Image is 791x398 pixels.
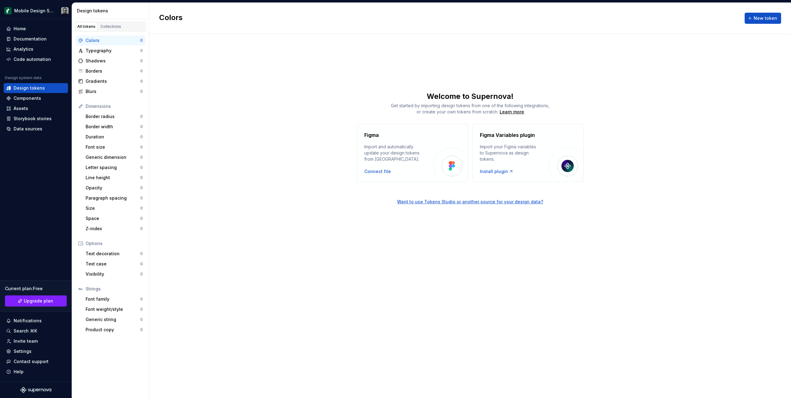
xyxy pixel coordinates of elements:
[14,36,47,42] div: Documentation
[140,134,143,139] div: 0
[83,325,145,335] a: Product copy0
[61,7,69,15] img: Gabriel Scotá
[83,203,145,213] a: Size0
[4,336,68,346] a: Invite team
[20,387,51,393] svg: Supernova Logo
[140,307,143,312] div: 0
[364,131,379,139] h4: Figma
[5,75,41,80] div: Design system data
[86,226,140,232] div: Z-index
[4,104,68,113] a: Assets
[83,142,145,152] a: Font size0
[5,295,67,307] button: Upgrade plan
[77,24,95,29] div: All tokens
[4,124,68,134] a: Data sources
[500,109,524,115] div: Learn more
[140,251,143,256] div: 0
[86,68,140,74] div: Borders
[83,269,145,279] a: Visibility0
[480,168,514,175] div: Install plugin
[149,91,791,101] div: Welcome to Supernova!
[86,215,140,222] div: Space
[140,261,143,266] div: 0
[745,13,781,24] button: New token
[4,367,68,377] button: Help
[83,224,145,234] a: Z-index0
[86,185,140,191] div: Opacity
[14,46,33,52] div: Analytics
[86,78,140,84] div: Gradients
[76,66,145,76] a: Borders0
[4,114,68,124] a: Storybook stories
[140,58,143,63] div: 0
[86,37,140,44] div: Colors
[86,103,143,109] div: Dimensions
[76,56,145,66] a: Shadows0
[76,46,145,56] a: Typography0
[83,249,145,259] a: Text decoration0
[86,316,140,323] div: Generic string
[14,338,38,344] div: Invite team
[5,286,67,292] div: Current plan : Free
[83,315,145,324] a: Generic string0
[86,261,140,267] div: Text case
[1,4,70,17] button: Mobile Design SystemGabriel Scotá
[140,327,143,332] div: 0
[86,175,140,181] div: Line height
[480,131,535,139] h4: Figma Variables plugin
[76,87,145,96] a: Blurs0
[76,76,145,86] a: Gradients0
[140,297,143,302] div: 0
[4,93,68,103] a: Components
[86,195,140,201] div: Paragraph spacing
[140,317,143,322] div: 0
[24,298,53,304] span: Upgrade plan
[140,185,143,190] div: 0
[4,34,68,44] a: Documentation
[86,296,140,302] div: Font family
[86,124,140,130] div: Border width
[14,126,42,132] div: Data sources
[140,155,143,160] div: 0
[14,105,28,112] div: Assets
[364,168,391,175] button: Connect file
[140,216,143,221] div: 0
[14,328,37,334] div: Search ⌘K
[83,259,145,269] a: Text case0
[4,83,68,93] a: Design tokens
[86,327,140,333] div: Product copy
[14,369,23,375] div: Help
[14,85,45,91] div: Design tokens
[4,326,68,336] button: Search ⌘K
[159,13,183,24] h2: Colors
[83,163,145,172] a: Letter spacing0
[397,199,543,205] button: Want to use Tokens Studio or another source for your design data?
[86,240,143,247] div: Options
[140,175,143,180] div: 0
[86,306,140,312] div: Font weight/style
[140,79,143,84] div: 0
[14,358,49,365] div: Contact support
[86,251,140,257] div: Text decoration
[86,48,140,54] div: Typography
[83,294,145,304] a: Font family0
[83,193,145,203] a: Paragraph spacing0
[14,116,52,122] div: Storybook stories
[100,24,121,29] div: Collections
[14,95,41,101] div: Components
[86,134,140,140] div: Duration
[83,214,145,223] a: Space0
[140,272,143,277] div: 0
[83,304,145,314] a: Font weight/style0
[140,145,143,150] div: 0
[83,122,145,132] a: Border width0
[149,182,791,205] a: Want to use Tokens Studio or another source for your design data?
[140,124,143,129] div: 0
[4,54,68,64] a: Code automation
[14,26,26,32] div: Home
[4,346,68,356] a: Settings
[4,316,68,326] button: Notifications
[86,154,140,160] div: Generic dimension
